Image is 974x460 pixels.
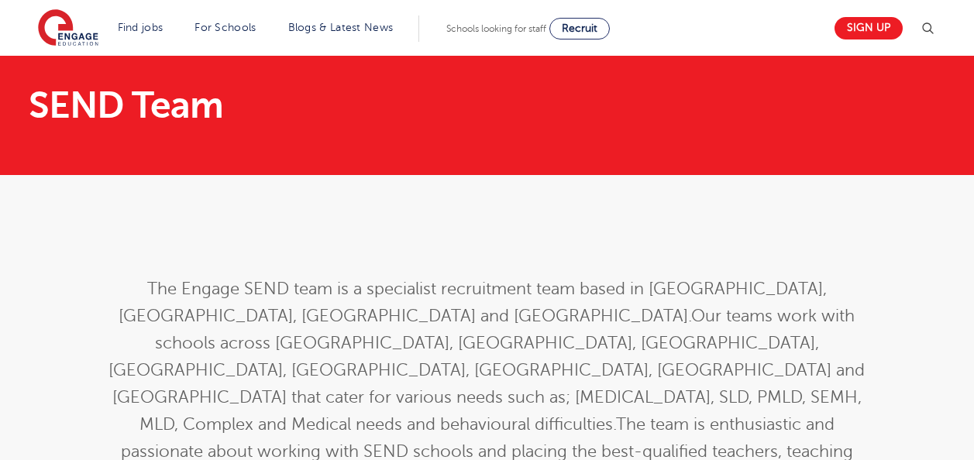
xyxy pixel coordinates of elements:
[194,22,256,33] a: For Schools
[38,9,98,48] img: Engage Education
[118,22,163,33] a: Find jobs
[446,23,546,34] span: Schools looking for staff
[108,307,865,434] span: Our teams work with schools across [GEOGRAPHIC_DATA], [GEOGRAPHIC_DATA], [GEOGRAPHIC_DATA], [GEOG...
[835,17,903,39] a: Sign up
[288,22,394,33] a: Blogs & Latest News
[549,18,610,39] a: Recruit
[29,87,632,124] h1: SEND Team
[562,22,597,34] span: Recruit
[119,280,827,325] span: The Engage SEND team is a specialist recruitment team based in [GEOGRAPHIC_DATA], [GEOGRAPHIC_DAT...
